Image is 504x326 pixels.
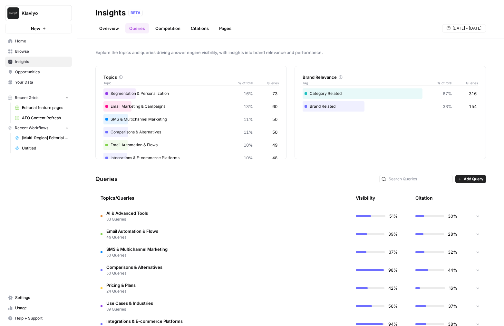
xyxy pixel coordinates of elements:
[388,303,398,309] span: 56%
[22,135,69,141] span: [Multi-Region] Editorial feature page
[101,189,284,207] div: Topics/Queries
[442,24,486,32] button: [DATE] - [DATE]
[464,176,483,182] span: Add Query
[125,23,149,33] a: Queries
[106,246,168,252] span: SMS & Multichannel Marketing
[469,90,477,97] span: 316
[103,114,279,124] div: SMS & Multichannel Marketing
[415,189,433,207] div: Citation
[469,103,477,110] span: 154
[448,213,457,219] span: 30%
[272,103,277,110] span: 60
[22,145,69,151] span: Untitled
[12,113,72,123] a: AEO Content Refresh
[5,57,72,67] a: Insights
[106,210,148,216] span: AI & Advanced Tools
[106,234,158,240] span: 49 Queries
[452,25,481,31] span: [DATE] - [DATE]
[388,231,398,237] span: 39%
[244,90,253,97] span: 16%
[15,125,48,131] span: Recent Workflows
[234,80,253,86] span: % of total
[5,123,72,133] button: Recent Workflows
[15,59,69,65] span: Insights
[244,103,253,110] span: 13%
[448,267,457,273] span: 44%
[106,264,162,270] span: Comparisons & Alternatives
[5,313,72,323] button: Help + Support
[12,133,72,143] a: [Multi-Region] Editorial feature page
[106,288,136,294] span: 24 Queries
[272,116,277,122] span: 50
[244,129,253,135] span: 11%
[106,282,136,288] span: Pricing & Plans
[253,80,279,86] span: Queries
[5,24,72,33] button: New
[443,90,452,97] span: 67%
[244,155,253,161] span: 10%
[7,7,19,19] img: Klaviyo Logo
[15,69,69,75] span: Opportunities
[106,318,183,324] span: Integrations & E-commerce Platforms
[22,10,61,16] span: Klaviyo
[303,74,478,80] div: Brand Relevance
[433,80,452,86] span: % of total
[5,46,72,57] a: Browse
[272,129,277,135] span: 50
[455,175,486,183] button: Add Query
[303,80,433,86] span: Tag
[103,127,279,137] div: Comparisons & Alternatives
[15,295,69,301] span: Settings
[15,38,69,44] span: Home
[5,93,72,103] button: Recent Grids
[272,90,277,97] span: 73
[106,306,153,312] span: 39 Queries
[452,80,478,86] span: Queries
[103,88,279,99] div: Segmentation & Personalization
[15,49,69,54] span: Browse
[5,5,72,21] button: Workspace: Klaviyo
[12,143,72,153] a: Untitled
[15,95,38,101] span: Recent Grids
[5,303,72,313] a: Usage
[22,105,69,111] span: Editorial feature pages
[244,142,253,148] span: 10%
[388,267,398,273] span: 98%
[15,79,69,85] span: Your Data
[303,88,478,99] div: Category Related
[95,49,486,56] span: Explore the topics and queries driving answer engine visibility, with insights into brand relevan...
[5,36,72,46] a: Home
[303,101,478,112] div: Brand Related
[103,140,279,150] div: Email Automation & Flows
[95,175,118,184] h3: Queries
[103,153,279,163] div: Integrations & E-commerce Platforms
[5,67,72,77] a: Opportunities
[106,228,158,234] span: Email Automation & Flows
[443,103,452,110] span: 33%
[187,23,213,33] a: Citations
[389,213,398,219] span: 51%
[449,285,457,291] span: 16%
[388,285,398,291] span: 42%
[272,155,277,161] span: 48
[5,77,72,87] a: Your Data
[95,8,126,18] div: Insights
[106,252,168,258] span: 50 Queries
[389,249,398,255] span: 37%
[448,303,457,309] span: 37%
[106,216,148,222] span: 33 Queries
[103,101,279,112] div: Email Marketing & Campaigns
[448,249,457,255] span: 32%
[244,116,253,122] span: 11%
[106,270,162,276] span: 50 Queries
[103,74,279,80] div: Topics
[215,23,235,33] a: Pages
[5,293,72,303] a: Settings
[22,115,69,121] span: AEO Content Refresh
[272,142,277,148] span: 49
[103,80,234,86] span: Topic
[15,305,69,311] span: Usage
[15,315,69,321] span: Help + Support
[448,231,457,237] span: 28%
[389,176,451,182] input: Search Queries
